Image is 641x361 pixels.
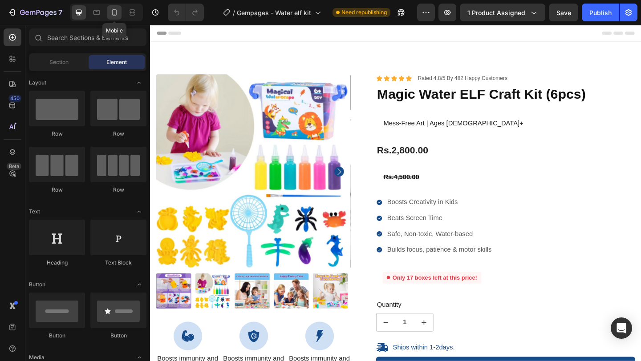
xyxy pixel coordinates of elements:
span: Element [106,58,127,66]
button: 1 product assigned [460,4,545,21]
h1: Magic Water ELF Craft Kit (6pcs) [246,65,527,86]
input: quantity [266,314,288,333]
span: Save [556,9,571,16]
p: Boosts Creativity in Kids [258,188,371,197]
p: Mess-Free Art | Ages [DEMOGRAPHIC_DATA]+ [254,101,519,114]
div: Quantity [246,299,527,310]
button: increment [288,314,308,333]
span: Need republishing [341,8,387,16]
button: Carousel Next Arrow [200,154,211,165]
p: Rated 4.8/5 By 482 Happy Customers [291,55,389,62]
span: Button [29,281,45,289]
p: Builds focus, patience & motor skills [258,240,371,249]
div: Button [29,332,85,340]
div: Publish [589,8,612,17]
div: 450 [8,95,21,102]
div: Row [29,130,85,138]
div: Rs.2,800.00 [246,129,527,144]
span: Text [29,208,40,216]
div: Row [29,186,85,194]
button: 7 [4,4,66,21]
div: Row [90,130,146,138]
iframe: Design area [150,25,641,361]
div: Undo/Redo [168,4,204,21]
span: 1 product assigned [467,8,525,17]
button: Save [549,4,578,21]
span: Toggle open [132,205,146,219]
p: Ships within 1-2days. [264,346,331,356]
div: Text Block [90,259,146,267]
div: Open Intercom Messenger [611,317,632,339]
div: Button [90,332,146,340]
span: Layout [29,79,46,87]
p: Beats Screen Time [258,205,371,215]
span: Gempages - Water elf kit [237,8,311,17]
p: Safe, Non-toxic, Water-based [258,223,371,232]
span: / [233,8,235,17]
div: Row [90,186,146,194]
div: Heading [29,259,85,267]
button: Publish [582,4,619,21]
div: Only 17 boxes left at this price! [253,269,360,281]
div: Rs.4,500.00 [253,158,520,173]
span: Toggle open [132,277,146,292]
button: decrement [246,314,266,333]
span: Toggle open [132,76,146,90]
p: 7 [58,7,62,18]
span: Section [49,58,69,66]
input: Search Sections & Elements [29,28,146,46]
div: Beta [7,163,21,170]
